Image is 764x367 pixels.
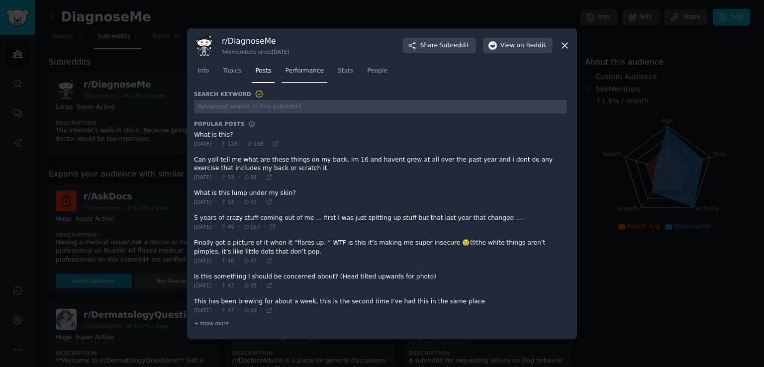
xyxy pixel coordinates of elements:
[364,63,391,84] a: People
[420,41,469,50] span: Share
[267,139,269,148] span: ·
[243,198,257,205] span: 31
[222,48,289,55] div: 56k members since [DATE]
[338,67,353,76] span: Stats
[220,140,237,147] span: 128
[215,306,217,315] span: ·
[243,307,257,314] span: 20
[238,198,240,207] span: ·
[264,223,266,232] span: ·
[260,198,262,207] span: ·
[334,63,357,84] a: Stats
[194,198,212,205] span: [DATE]
[215,223,217,232] span: ·
[483,38,553,54] button: Viewon Reddit
[260,306,262,315] span: ·
[238,306,240,315] span: ·
[194,282,212,289] span: [DATE]
[238,281,240,290] span: ·
[220,174,234,181] span: 53
[282,63,327,84] a: Performance
[194,35,215,56] img: DiagnoseMe
[194,140,212,147] span: [DATE]
[215,173,217,182] span: ·
[238,223,240,232] span: ·
[246,140,263,147] span: 136
[220,307,234,314] span: 47
[220,282,234,289] span: 47
[194,90,264,98] h3: Search Keyword
[220,223,234,230] span: 49
[194,320,229,327] span: + show more
[219,63,245,84] a: Topics
[243,174,257,181] span: 38
[260,173,262,182] span: ·
[215,256,217,265] span: ·
[403,38,476,54] button: ShareSubreddit
[238,256,240,265] span: ·
[517,41,546,50] span: on Reddit
[255,67,271,76] span: Posts
[367,67,387,76] span: People
[194,174,212,181] span: [DATE]
[260,281,262,290] span: ·
[194,307,212,314] span: [DATE]
[194,100,567,113] input: Advanced search in this subreddit
[197,67,209,76] span: Info
[194,63,212,84] a: Info
[220,198,234,205] span: 52
[222,36,289,46] h3: r/ DiagnoseMe
[243,282,257,289] span: 35
[500,41,546,50] span: View
[238,173,240,182] span: ·
[260,256,262,265] span: ·
[440,41,469,50] span: Subreddit
[215,281,217,290] span: ·
[215,139,217,148] span: ·
[215,198,217,207] span: ·
[194,120,245,127] h3: Popular Posts
[194,223,212,230] span: [DATE]
[243,223,260,230] span: 157
[220,257,234,264] span: 48
[243,257,257,264] span: 47
[223,67,241,76] span: Topics
[241,139,243,148] span: ·
[285,67,324,76] span: Performance
[194,257,212,264] span: [DATE]
[252,63,275,84] a: Posts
